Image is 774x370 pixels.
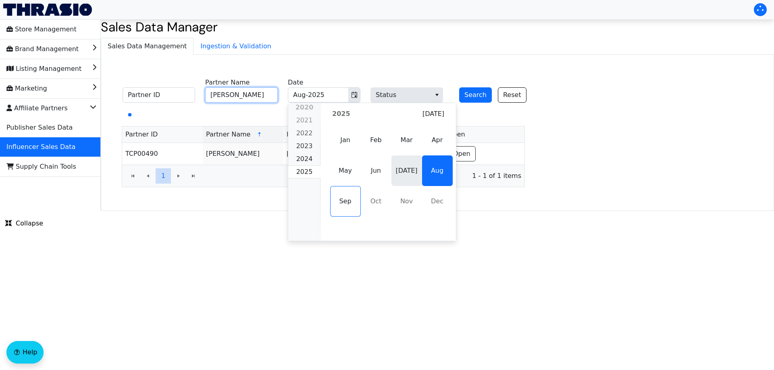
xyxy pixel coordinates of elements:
[370,87,443,103] span: Status
[101,38,193,54] span: Sales Data Management
[6,121,73,134] span: Publisher Sales Data
[6,341,44,364] button: Help floatingactionbutton
[206,130,250,139] span: Partner Name
[125,130,158,139] span: Partner ID
[288,78,303,87] label: Date
[6,160,76,173] span: Supply Chain Tools
[6,82,47,95] span: Marketing
[3,4,92,16] img: Thrasio Logo
[288,88,338,102] input: Aug-2025
[391,155,422,186] span: [DATE]
[122,165,524,187] div: Page 1 of 1
[5,219,43,228] span: Collapse
[498,87,526,103] button: Reset
[194,38,278,54] span: Ingestion & Validation
[156,168,171,184] button: Page 1
[330,186,361,217] span: Sep
[6,43,79,56] span: Brand Management
[295,103,314,111] span: 2020
[330,155,361,186] span: May
[422,155,453,186] span: Aug
[6,102,68,115] span: Affiliate Partners
[283,143,364,165] td: [DATE]
[453,149,470,159] span: Open
[6,141,75,153] span: Influencer Sales Data
[330,155,361,186] td: 2025 May
[431,88,443,102] button: select
[296,168,313,176] span: 2025
[448,146,476,161] button: Open
[417,106,449,122] button: [DATE]
[161,171,165,181] span: 1
[422,109,444,119] span: [DATE]
[208,171,521,181] span: 1 - 1 of 1 items
[296,142,313,150] span: 2023
[391,125,422,155] span: Mar
[296,155,313,163] span: 2024
[330,125,361,155] td: 2025 Jan
[205,78,250,87] label: Partner Name
[330,125,361,155] span: Jan
[330,186,361,217] td: 2025 Sep
[6,23,77,36] span: Store Management
[296,129,313,137] span: 2022
[348,88,360,102] button: Toggle calendar
[122,143,203,165] td: TCP00490
[422,125,453,155] span: Apr
[361,125,391,155] td: 2025 Feb
[101,19,774,35] h2: Sales Data Manager
[361,125,391,155] span: Feb
[448,130,465,139] span: Open
[459,87,492,103] button: Search
[422,155,453,186] td: 2025 Aug
[23,347,37,357] span: Help
[203,143,283,165] td: [PERSON_NAME]
[391,125,422,155] td: 2025 Mar
[6,62,81,75] span: Listing Management
[391,155,422,186] td: 2025 Jul
[361,155,391,186] span: Jun
[287,130,327,139] span: Invoice Date
[296,116,313,124] span: 2021
[361,155,391,186] td: 2025 Jun
[422,125,453,155] td: 2025 Apr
